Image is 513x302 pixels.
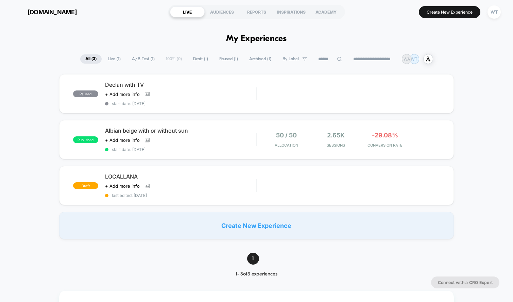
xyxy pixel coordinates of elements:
span: Allocation [275,143,298,148]
button: WT [485,5,503,19]
div: AUDIENCES [205,6,239,17]
button: Connect with a CRO Expert [431,276,499,288]
span: + Add more info [105,137,140,143]
div: WT [488,5,501,19]
span: By Label [283,56,299,62]
span: Albian beige with or without sun [105,127,256,134]
div: INSPIRATIONS [274,6,309,17]
span: A/B Test ( 1 ) [127,54,160,64]
span: + Add more info [105,91,140,97]
span: start date: [DATE] [105,147,256,152]
span: 2.65k [327,132,345,139]
span: Sessions [313,143,359,148]
h1: My Experiences [226,34,287,44]
span: 50 / 50 [276,132,297,139]
p: WT [411,56,417,62]
span: published [73,136,98,143]
span: last edited: [DATE] [105,193,256,198]
span: Paused ( 1 ) [214,54,243,64]
div: Create New Experience [59,212,454,239]
span: + Add more info [105,183,140,189]
button: [DOMAIN_NAME] [10,6,79,17]
div: ACADEMY [309,6,343,17]
span: -29.08% [372,132,398,139]
span: All ( 3 ) [80,54,102,64]
div: LIVE [170,6,205,17]
span: start date: [DATE] [105,101,256,106]
span: 1 [247,253,259,265]
button: Create New Experience [419,6,480,18]
span: Live ( 1 ) [103,54,126,64]
span: LOCALLANA [105,173,256,180]
span: paused [73,90,98,97]
span: draft [73,182,98,189]
span: CONVERSION RATE [362,143,408,148]
span: [DOMAIN_NAME] [28,9,77,16]
span: Archived ( 1 ) [244,54,276,64]
p: WA [404,56,410,62]
div: 1 - 3 of 3 experiences [224,271,289,277]
span: Draft ( 1 ) [188,54,213,64]
span: Declan with TV [105,81,256,88]
div: REPORTS [239,6,274,17]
